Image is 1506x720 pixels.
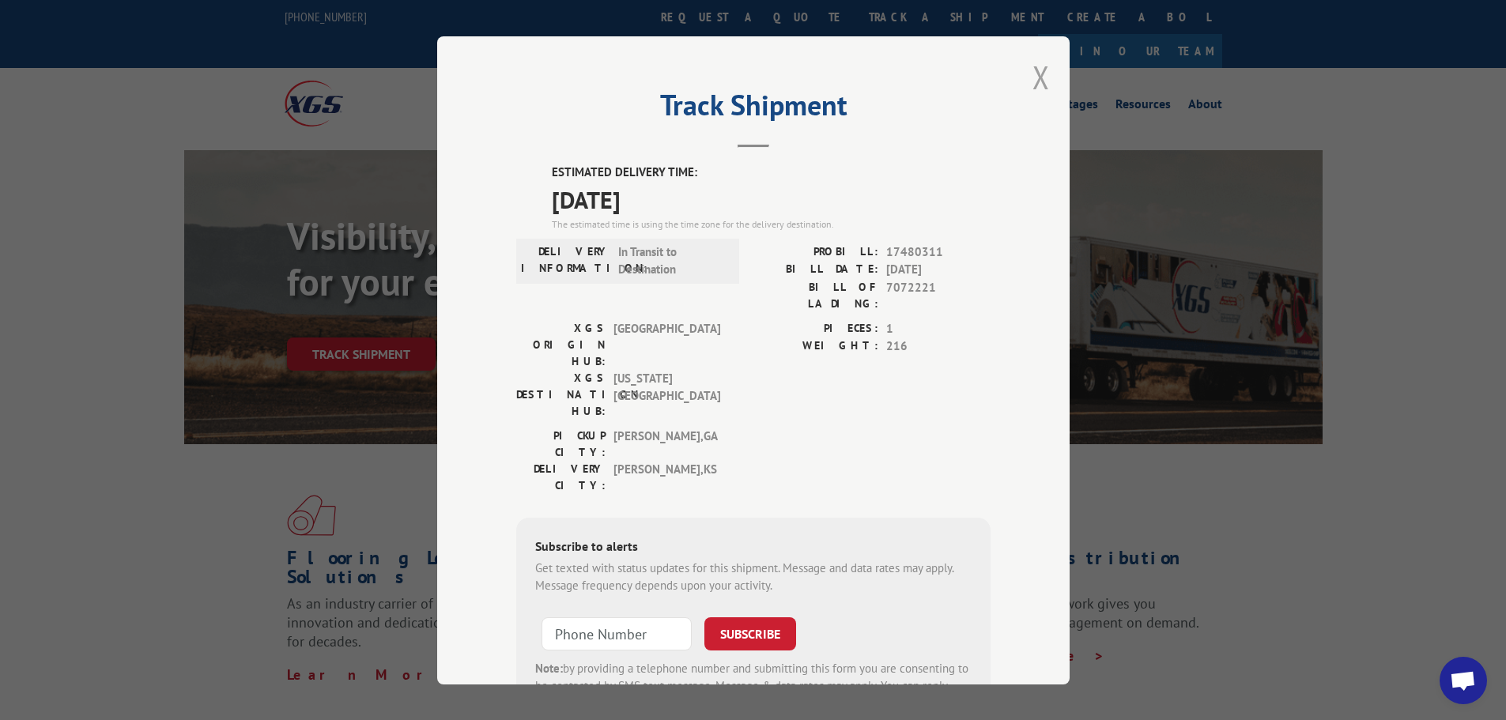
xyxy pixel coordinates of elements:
[516,319,606,369] label: XGS ORIGIN HUB:
[753,337,878,356] label: WEIGHT:
[552,164,991,182] label: ESTIMATED DELIVERY TIME:
[521,243,610,278] label: DELIVERY INFORMATION:
[535,660,563,675] strong: Note:
[1440,657,1487,704] div: Open chat
[886,319,991,337] span: 1
[535,659,972,713] div: by providing a telephone number and submitting this form you are consenting to be contacted by SM...
[552,217,991,231] div: The estimated time is using the time zone for the delivery destination.
[1032,56,1050,98] button: Close modal
[753,278,878,311] label: BILL OF LADING:
[516,369,606,419] label: XGS DESTINATION HUB:
[886,261,991,279] span: [DATE]
[516,94,991,124] h2: Track Shipment
[613,460,720,493] span: [PERSON_NAME] , KS
[613,369,720,419] span: [US_STATE][GEOGRAPHIC_DATA]
[886,337,991,356] span: 216
[516,460,606,493] label: DELIVERY CITY:
[886,278,991,311] span: 7072221
[753,319,878,337] label: PIECES:
[516,427,606,460] label: PICKUP CITY:
[618,243,725,278] span: In Transit to Destination
[613,427,720,460] span: [PERSON_NAME] , GA
[886,243,991,261] span: 17480311
[704,616,796,650] button: SUBSCRIBE
[613,319,720,369] span: [GEOGRAPHIC_DATA]
[535,536,972,559] div: Subscribe to alerts
[535,559,972,594] div: Get texted with status updates for this shipment. Message and data rates may apply. Message frequ...
[552,181,991,217] span: [DATE]
[753,261,878,279] label: BILL DATE:
[753,243,878,261] label: PROBILL:
[542,616,692,650] input: Phone Number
